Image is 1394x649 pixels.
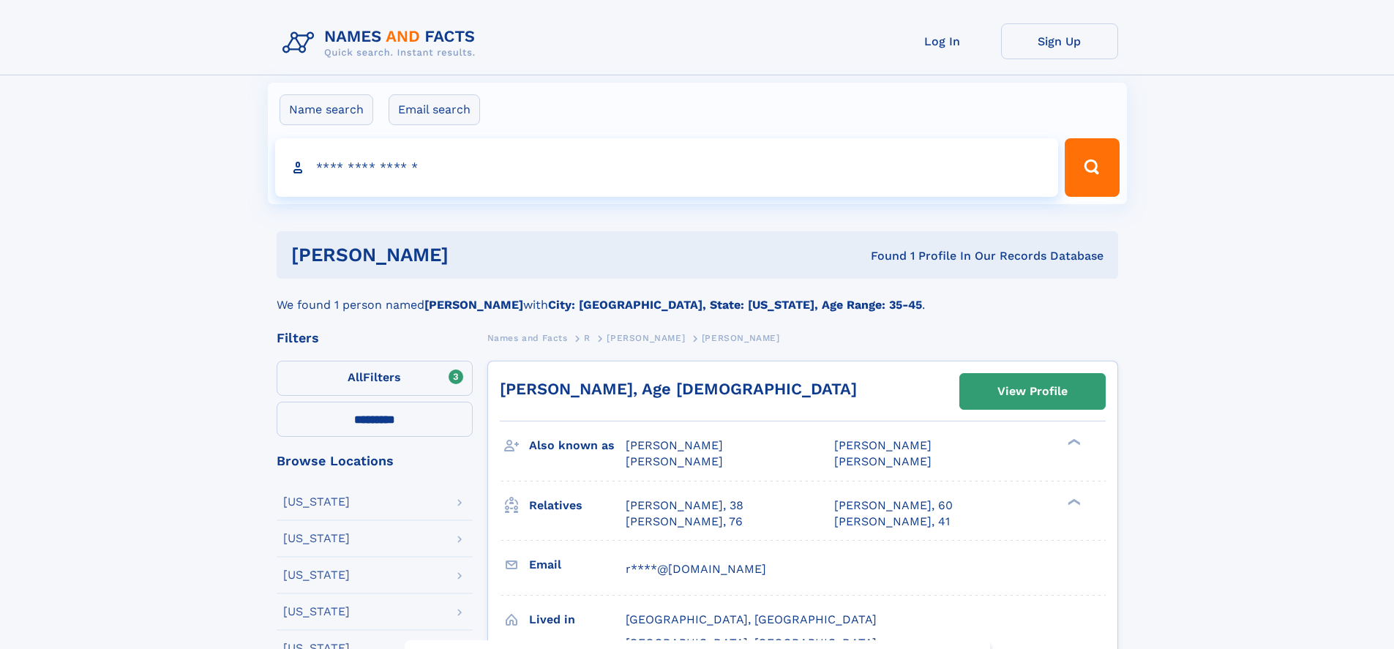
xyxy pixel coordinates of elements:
[348,370,363,384] span: All
[548,298,922,312] b: City: [GEOGRAPHIC_DATA], State: [US_STATE], Age Range: 35-45
[280,94,373,125] label: Name search
[283,606,350,618] div: [US_STATE]
[626,454,723,468] span: [PERSON_NAME]
[277,279,1118,314] div: We found 1 person named with .
[834,514,950,530] a: [PERSON_NAME], 41
[607,333,685,343] span: [PERSON_NAME]
[834,498,953,514] a: [PERSON_NAME], 60
[626,498,743,514] a: [PERSON_NAME], 38
[283,569,350,581] div: [US_STATE]
[283,496,350,508] div: [US_STATE]
[1065,138,1119,197] button: Search Button
[834,438,932,452] span: [PERSON_NAME]
[960,374,1105,409] a: View Profile
[884,23,1001,59] a: Log In
[277,454,473,468] div: Browse Locations
[1001,23,1118,59] a: Sign Up
[529,493,626,518] h3: Relatives
[277,23,487,63] img: Logo Names and Facts
[424,298,523,312] b: [PERSON_NAME]
[626,438,723,452] span: [PERSON_NAME]
[1064,438,1082,447] div: ❯
[275,138,1059,197] input: search input
[997,375,1068,408] div: View Profile
[529,552,626,577] h3: Email
[1064,497,1082,506] div: ❯
[626,514,743,530] a: [PERSON_NAME], 76
[487,329,568,347] a: Names and Facts
[659,248,1103,264] div: Found 1 Profile In Our Records Database
[283,533,350,544] div: [US_STATE]
[277,361,473,396] label: Filters
[584,329,591,347] a: R
[834,454,932,468] span: [PERSON_NAME]
[607,329,685,347] a: [PERSON_NAME]
[389,94,480,125] label: Email search
[291,246,660,264] h1: [PERSON_NAME]
[529,433,626,458] h3: Also known as
[500,380,857,398] a: [PERSON_NAME], Age [DEMOGRAPHIC_DATA]
[702,333,780,343] span: [PERSON_NAME]
[529,607,626,632] h3: Lived in
[626,612,877,626] span: [GEOGRAPHIC_DATA], [GEOGRAPHIC_DATA]
[277,331,473,345] div: Filters
[584,333,591,343] span: R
